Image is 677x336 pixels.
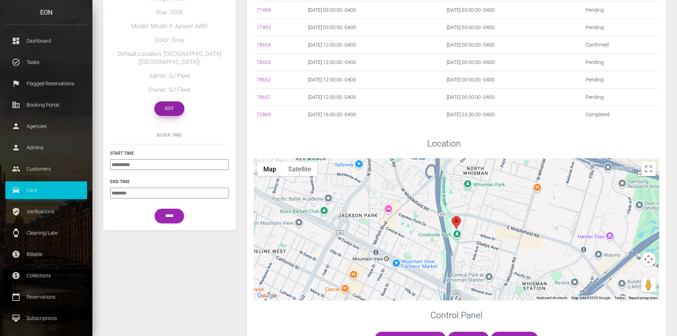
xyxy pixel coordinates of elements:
[305,89,444,106] td: [DATE] 12:00:00 -0400
[571,296,610,300] span: Map data ©2025 Google
[11,57,82,68] p: Tasks
[110,72,229,80] h5: Admin: SJ Fleet
[11,100,82,110] p: Booking Portal
[444,54,583,71] td: [DATE] 00:00:00 -0400
[5,96,87,114] a: corporate_fare Booking Portal
[305,71,444,89] td: [DATE] 12:00:00 -0400
[5,224,87,242] a: watch Cleaning/Late
[110,8,229,17] h5: Year: 2026
[257,59,271,65] a: 78653
[11,228,82,238] p: Cleaning/Late
[257,25,271,30] a: 77493
[5,288,87,306] a: calendar_today Reservations
[5,117,87,135] a: person Agencies
[5,181,87,199] a: drive_eta Cars
[11,292,82,302] p: Reservations
[254,309,659,321] h3: Control Panel
[583,106,659,123] td: Completed
[110,132,229,138] h6: Block Time
[11,121,82,132] p: Agencies
[11,164,82,174] p: Customers
[11,313,82,324] p: Subscriptions
[537,295,567,300] button: Keyboard shortcuts
[256,291,279,300] a: Open this area in Google Maps (opens a new window)
[5,309,87,327] a: card_membership Subscriptions
[257,94,271,100] a: 78651
[5,203,87,220] a: verified_user Verifications
[444,89,583,106] td: [DATE] 00:00:00 -0400
[305,19,444,36] td: [DATE] 03:00:00 -0400
[110,50,229,67] h5: Default Location: [GEOGRAPHIC_DATA] ([GEOGRAPHIC_DATA])
[305,54,444,71] td: [DATE] 12:00:00 -0400
[641,278,656,292] button: Drag Pegman onto the map to open Street View
[629,296,657,300] a: Report a map error
[583,19,659,36] td: Pending
[5,245,87,263] a: paid Billable
[11,206,82,217] p: Verifications
[5,160,87,178] a: people Customers
[110,178,229,185] h6: End Time
[305,106,444,123] td: [DATE] 16:00:00 -0400
[5,139,87,156] a: person Admins
[583,71,659,89] td: Pending
[427,137,659,150] h3: Location
[5,75,87,92] a: flag Flagged Reservations
[282,162,317,176] button: Show satellite imagery
[583,89,659,106] td: Pending
[11,36,82,46] p: Dashboard
[11,270,82,281] p: Collections
[110,86,229,94] h5: Owner: SJ Fleet
[11,249,82,260] p: Billable
[11,142,82,153] p: Admins
[154,101,184,116] a: Edit
[583,1,659,19] td: Pending
[444,36,583,54] td: [DATE] 00:00:00 -0400
[641,162,656,176] button: Toggle fullscreen view
[305,1,444,19] td: [DATE] 03:00:00 -0400
[444,71,583,89] td: [DATE] 00:00:00 -0400
[5,53,87,71] a: task_alt Tasks
[305,36,444,54] td: [DATE] 12:00:00 -0400
[11,185,82,196] p: Cars
[444,19,583,36] td: [DATE] 03:00:00 -0400
[110,22,229,31] h5: Model: Model Y Juniper AWD
[5,267,87,284] a: paid Collections
[583,36,659,54] td: Confirmed
[444,1,583,19] td: [DATE] 03:00:00 -0400
[444,106,583,123] td: [DATE] 23:30:00 -0400
[110,36,229,44] h5: Color: Grey
[614,296,624,300] a: Terms (opens in new tab)
[256,291,279,300] img: Google
[257,42,271,48] a: 78654
[641,252,656,266] button: Map camera controls
[5,32,87,50] a: dashboard Dashboard
[583,54,659,71] td: Pending
[257,7,271,13] a: 77494
[257,112,271,117] a: 72869
[11,78,82,89] p: Flagged Reservations
[257,162,282,176] button: Show street map
[257,77,271,82] a: 78652
[110,150,229,156] h6: Start Time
